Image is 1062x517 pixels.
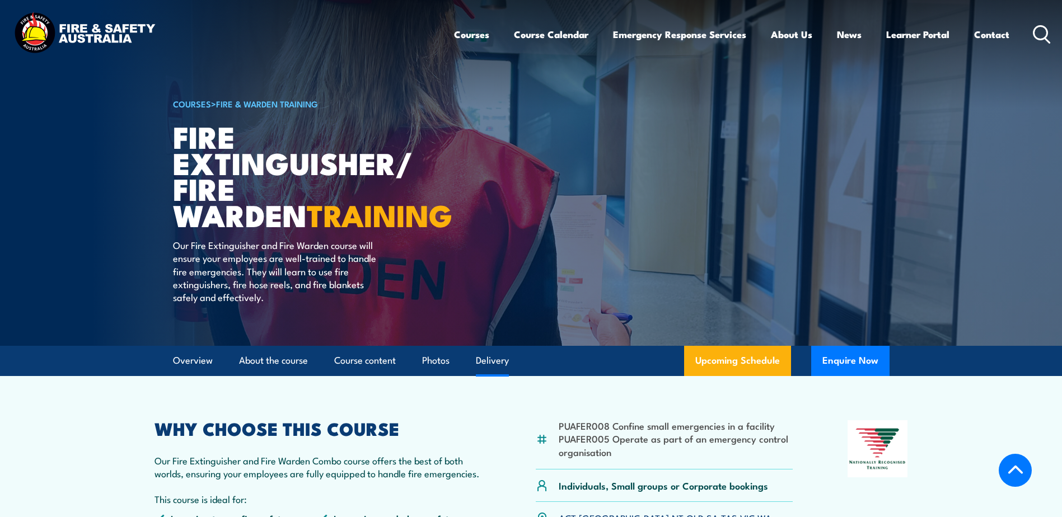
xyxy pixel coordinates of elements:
[559,479,768,492] p: Individuals, Small groups or Corporate bookings
[613,20,746,49] a: Emergency Response Services
[974,20,1009,49] a: Contact
[476,346,509,375] a: Delivery
[559,432,793,458] li: PUAFER005 Operate as part of an emergency control organisation
[559,419,793,432] li: PUAFER008 Confine small emergencies in a facility
[173,346,213,375] a: Overview
[514,20,588,49] a: Course Calendar
[173,238,377,304] p: Our Fire Extinguisher and Fire Warden course will ensure your employees are well-trained to handl...
[155,420,481,436] h2: WHY CHOOSE THIS COURSE
[811,346,890,376] button: Enquire Now
[155,454,481,480] p: Our Fire Extinguisher and Fire Warden Combo course offers the best of both worlds, ensuring your ...
[173,97,211,110] a: COURSES
[173,123,450,228] h1: Fire Extinguisher/ Fire Warden
[155,492,481,505] p: This course is ideal for:
[307,191,452,237] strong: TRAINING
[886,20,949,49] a: Learner Portal
[422,346,450,375] a: Photos
[771,20,812,49] a: About Us
[848,420,908,477] img: Nationally Recognised Training logo.
[837,20,862,49] a: News
[216,97,318,110] a: Fire & Warden Training
[684,346,791,376] a: Upcoming Schedule
[173,97,450,110] h6: >
[454,20,489,49] a: Courses
[239,346,308,375] a: About the course
[334,346,396,375] a: Course content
